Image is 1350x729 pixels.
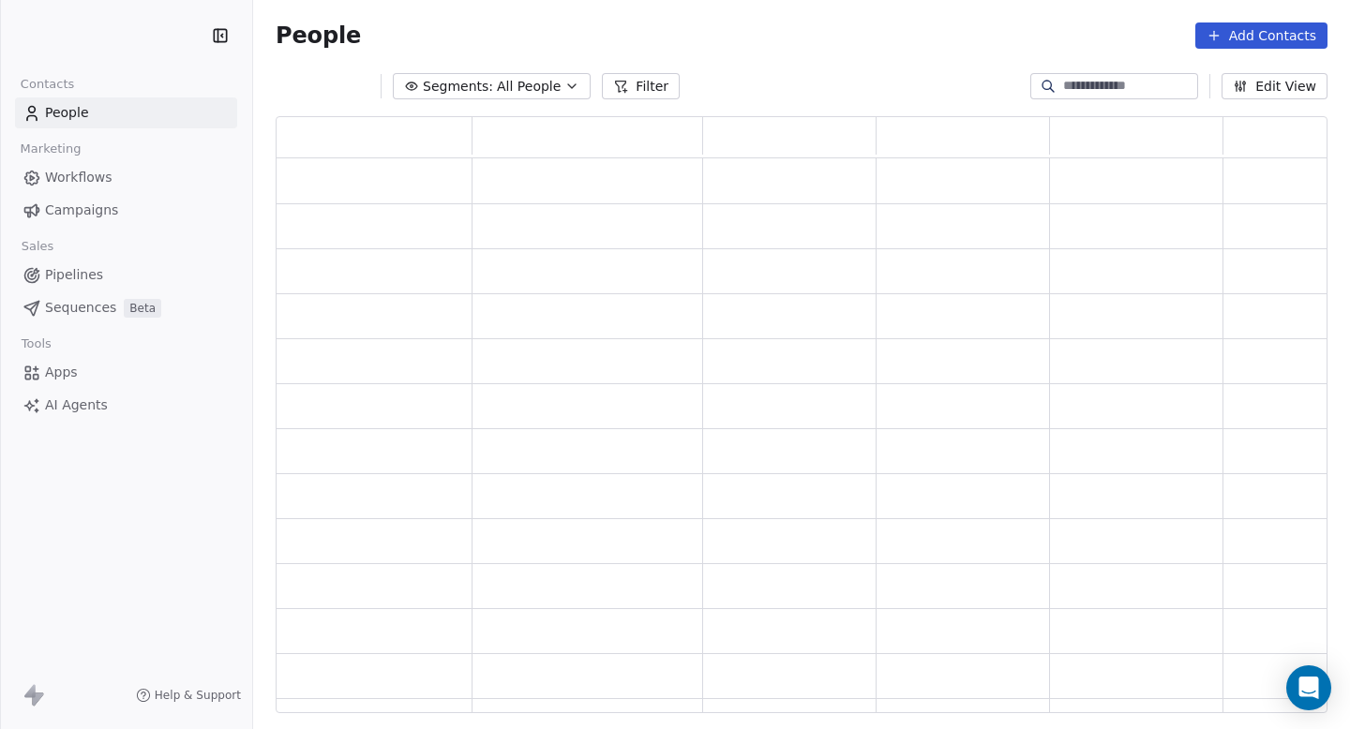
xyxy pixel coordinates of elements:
div: Open Intercom Messenger [1286,665,1331,710]
span: Sales [13,232,62,260]
span: Apps [45,363,78,382]
span: Marketing [12,135,89,163]
span: Pipelines [45,265,103,285]
button: Filter [602,73,680,99]
a: People [15,97,237,128]
span: Workflows [45,168,112,187]
a: Pipelines [15,260,237,290]
span: People [276,22,361,50]
span: Segments: [423,77,493,97]
span: Campaigns [45,201,118,220]
span: Help & Support [155,688,241,703]
a: SequencesBeta [15,292,237,323]
a: AI Agents [15,390,237,421]
span: AI Agents [45,395,108,415]
a: Apps [15,357,237,388]
span: People [45,103,89,123]
button: Edit View [1222,73,1327,99]
a: Campaigns [15,195,237,226]
a: Workflows [15,162,237,193]
span: Tools [13,330,59,358]
span: Beta [124,299,161,318]
a: Help & Support [136,688,241,703]
span: All People [497,77,561,97]
button: Add Contacts [1195,22,1327,49]
span: Sequences [45,298,116,318]
span: Contacts [12,70,82,98]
